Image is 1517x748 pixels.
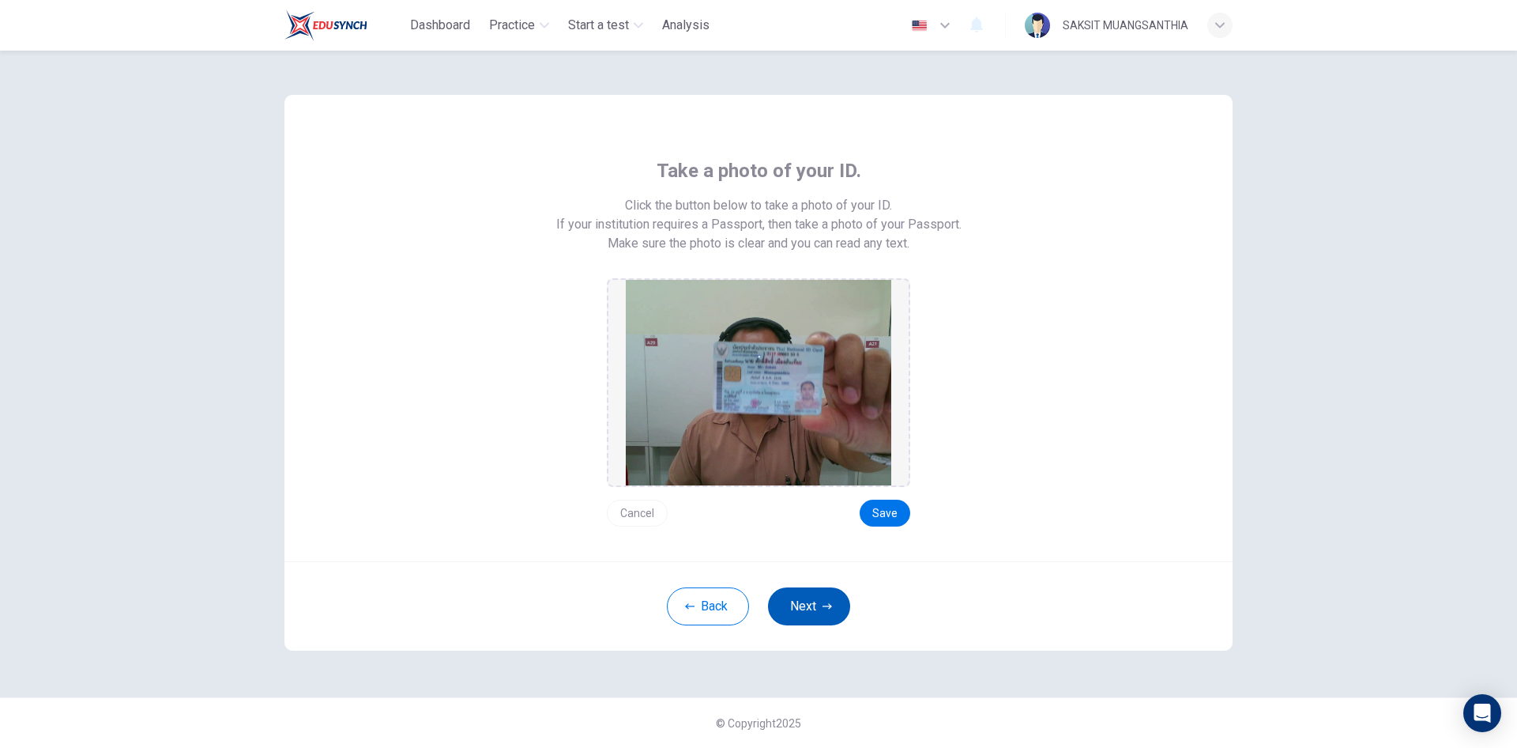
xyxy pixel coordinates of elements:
[1063,16,1188,35] div: SAKSIT MUANGSANTHIA
[562,11,649,40] button: Start a test
[909,20,929,32] img: en
[483,11,555,40] button: Practice
[768,587,850,625] button: Next
[716,717,801,730] span: © Copyright 2025
[410,16,470,35] span: Dashboard
[556,196,962,234] span: Click the button below to take a photo of your ID. If your institution requires a Passport, then ...
[1463,694,1501,732] div: Open Intercom Messenger
[860,500,910,527] button: Save
[656,11,716,40] button: Analysis
[667,587,749,625] button: Back
[662,16,710,35] span: Analysis
[489,16,535,35] span: Practice
[607,500,668,527] button: Cancel
[657,158,861,183] span: Take a photo of your ID.
[404,11,476,40] button: Dashboard
[568,16,629,35] span: Start a test
[1025,13,1050,38] img: Profile picture
[626,280,891,485] img: preview screemshot
[284,9,367,41] img: Train Test logo
[608,234,909,253] span: Make sure the photo is clear and you can read any text.
[284,9,404,41] a: Train Test logo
